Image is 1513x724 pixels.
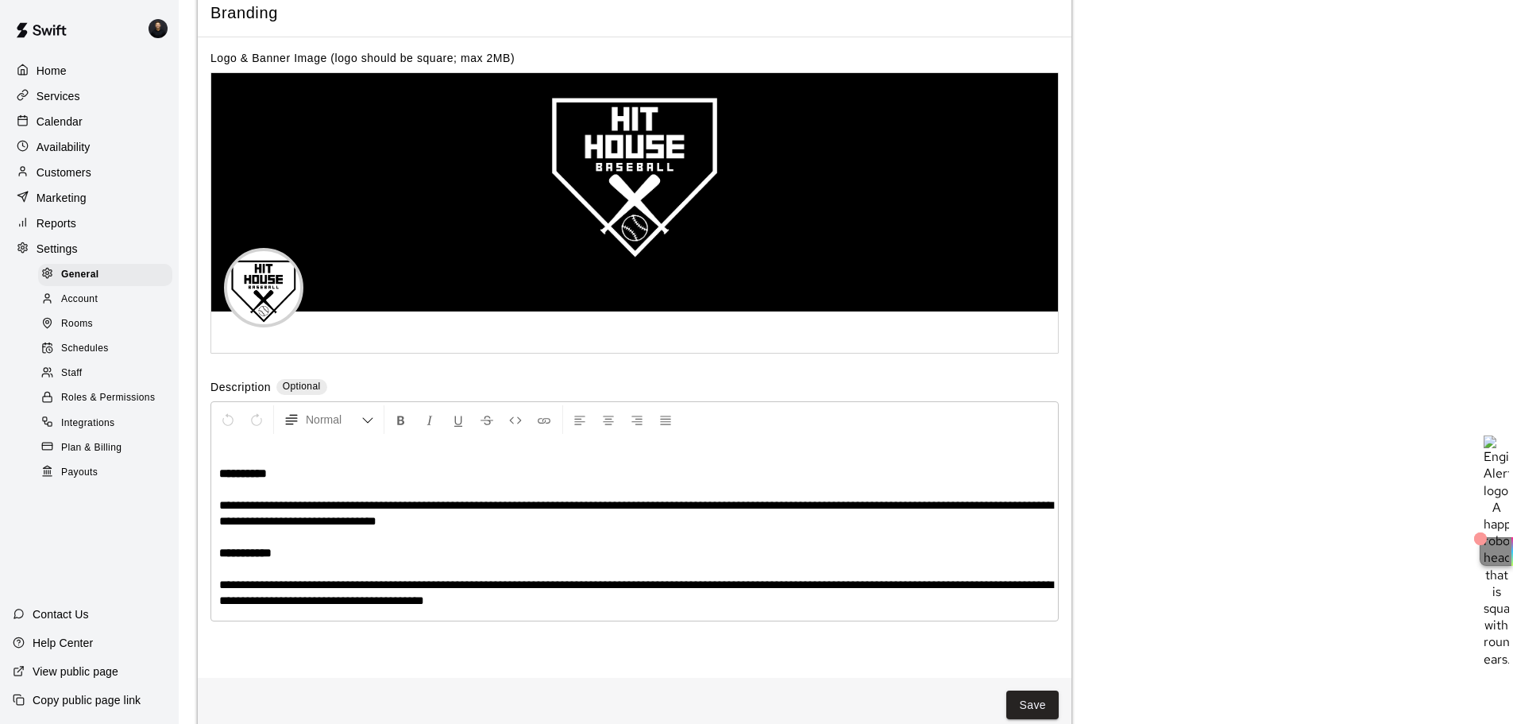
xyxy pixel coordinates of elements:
button: Insert Code [502,405,529,434]
a: Schedules [38,337,179,362]
span: Staff [61,366,82,381]
a: Plan & Billing [38,436,179,460]
a: Availability [13,135,166,159]
span: Plan & Billing [61,440,122,456]
a: Home [13,59,166,83]
button: Format Bold [388,405,415,434]
div: Rooms [38,313,172,335]
a: Integrations [38,411,179,436]
a: Account [38,287,179,312]
a: Settings [13,237,166,261]
span: Rooms [61,316,93,332]
button: Justify Align [652,405,679,434]
img: Gregory Lewandoski [149,19,168,38]
a: Rooms [38,312,179,337]
button: Format Italics [416,405,443,434]
span: Schedules [61,341,109,357]
button: Undo [214,405,241,434]
p: Calendar [37,114,83,130]
div: Staff [38,362,172,385]
a: Roles & Permissions [38,386,179,411]
p: Marketing [37,190,87,206]
div: Roles & Permissions [38,387,172,409]
button: Left Align [566,405,593,434]
span: Account [61,292,98,308]
label: Description [210,379,271,397]
label: Logo & Banner Image (logo should be square; max 2MB) [210,52,515,64]
a: Payouts [38,460,179,485]
p: Home [37,63,67,79]
button: Format Underline [445,405,472,434]
a: Customers [13,161,166,184]
button: Redo [243,405,270,434]
p: Settings [37,241,78,257]
p: View public page [33,664,118,679]
a: General [38,262,179,287]
span: General [61,267,99,283]
a: Reports [13,211,166,235]
p: Help Center [33,635,93,651]
span: Payouts [61,465,98,481]
span: Roles & Permissions [61,390,155,406]
p: Services [37,88,80,104]
p: Copy public page link [33,692,141,708]
div: Payouts [38,462,172,484]
span: Integrations [61,416,115,432]
button: Formatting Options [277,405,380,434]
p: Contact Us [33,606,89,622]
button: Save [1006,691,1059,720]
span: Branding [210,2,1059,24]
div: Gregory Lewandoski [145,13,179,45]
div: General [38,264,172,286]
p: Customers [37,165,91,180]
div: Schedules [38,338,172,360]
div: Plan & Billing [38,437,172,459]
div: Integrations [38,412,172,435]
span: Optional [283,381,321,392]
div: Account [38,288,172,311]
button: Center Align [595,405,622,434]
button: Format Strikethrough [473,405,500,434]
button: Insert Link [531,405,558,434]
button: Right Align [623,405,650,434]
a: Marketing [13,186,166,210]
a: Calendar [13,110,166,134]
span: Normal [306,412,361,428]
p: Reports [37,215,76,231]
a: Services [13,84,166,108]
a: Staff [38,362,179,386]
p: Availability [37,139,91,155]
